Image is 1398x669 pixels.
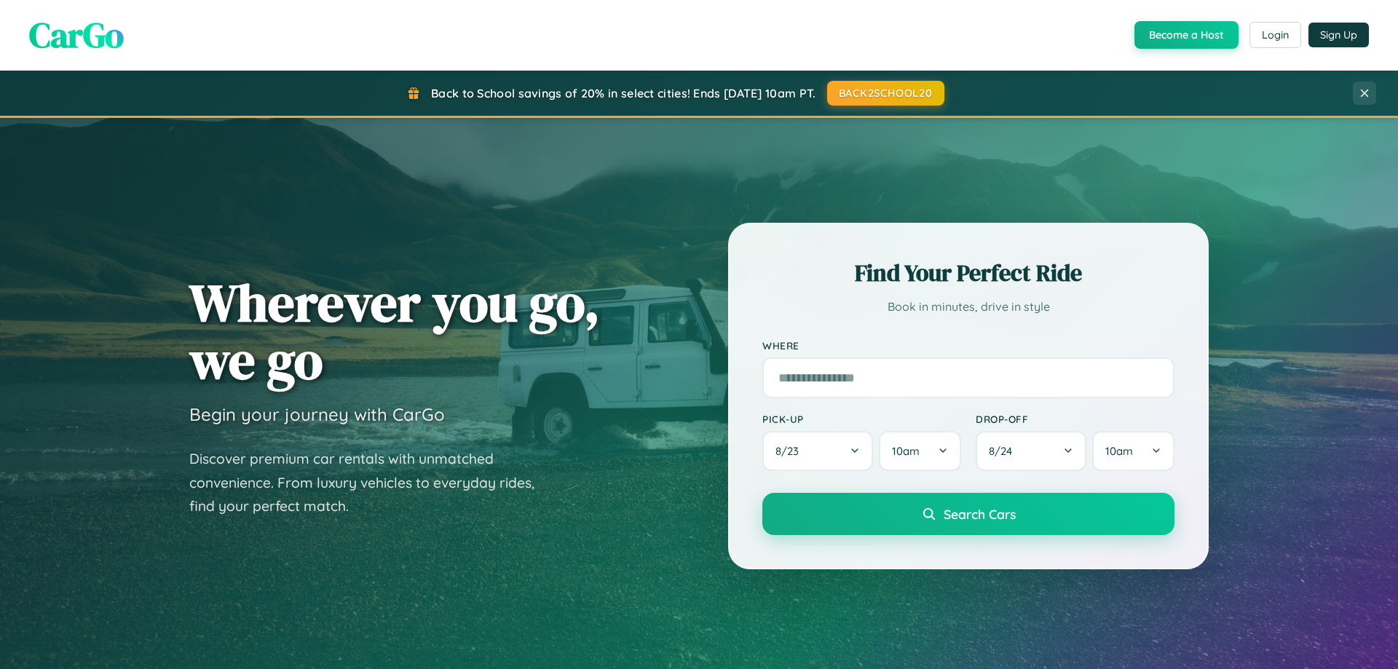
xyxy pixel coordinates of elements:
h1: Wherever you go, we go [189,274,600,389]
button: 10am [879,431,961,471]
p: Discover premium car rentals with unmatched convenience. From luxury vehicles to everyday rides, ... [189,447,553,518]
button: BACK2SCHOOL20 [827,81,944,106]
span: 8 / 24 [989,444,1019,458]
span: CarGo [29,11,124,59]
h3: Begin your journey with CarGo [189,403,445,425]
span: 8 / 23 [775,444,806,458]
button: 10am [1092,431,1174,471]
button: Sign Up [1308,23,1369,47]
span: Back to School savings of 20% in select cities! Ends [DATE] 10am PT. [431,86,815,100]
span: 10am [892,444,920,458]
button: Login [1249,22,1301,48]
span: 10am [1105,444,1133,458]
p: Book in minutes, drive in style [762,296,1174,317]
button: Search Cars [762,493,1174,535]
span: Search Cars [944,506,1016,522]
label: Pick-up [762,413,961,425]
button: 8/24 [976,431,1086,471]
h2: Find Your Perfect Ride [762,257,1174,289]
label: Drop-off [976,413,1174,425]
button: Become a Host [1134,21,1239,49]
label: Where [762,339,1174,352]
button: 8/23 [762,431,873,471]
